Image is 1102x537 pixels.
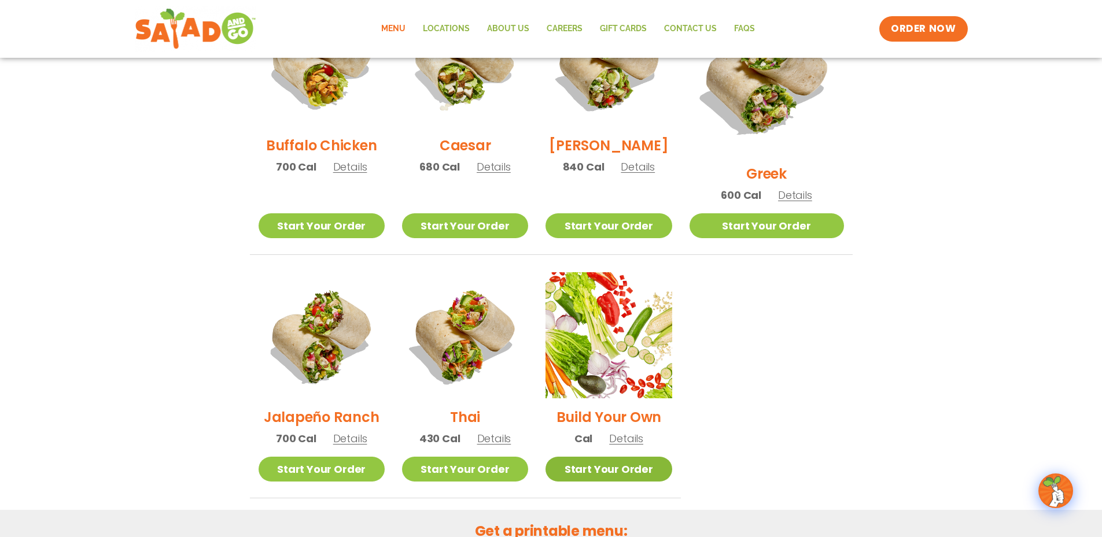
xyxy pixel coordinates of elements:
img: Product photo for Caesar Wrap [402,1,528,127]
span: ORDER NOW [891,22,956,36]
span: Details [477,160,511,174]
img: Product photo for Jalapeño Ranch Wrap [259,272,385,398]
span: 430 Cal [419,431,460,446]
img: Product photo for Build Your Own [546,272,672,398]
a: Start Your Order [546,213,672,238]
span: Details [778,188,812,202]
a: Start Your Order [402,457,528,482]
img: Product photo for Thai Wrap [402,272,528,398]
h2: [PERSON_NAME] [549,135,668,155]
a: Locations [414,16,478,42]
nav: Menu [373,16,764,42]
span: 700 Cal [276,159,316,175]
span: Details [477,431,511,446]
a: About Us [478,16,538,42]
a: Start Your Order [690,213,844,238]
a: ORDER NOW [879,16,967,42]
span: 680 Cal [419,159,460,175]
a: Start Your Order [259,213,385,238]
img: Product photo for Greek Wrap [690,1,844,155]
h2: Greek [746,164,787,184]
span: 600 Cal [721,187,761,203]
a: Start Your Order [546,457,672,482]
img: Product photo for Buffalo Chicken Wrap [259,1,385,127]
span: Details [333,431,367,446]
img: new-SAG-logo-768×292 [135,6,257,52]
h2: Buffalo Chicken [266,135,377,155]
a: GIFT CARDS [591,16,655,42]
span: Details [621,160,655,174]
img: Product photo for Cobb Wrap [546,1,672,127]
h2: Thai [450,407,480,427]
h2: Jalapeño Ranch [264,407,379,427]
span: Cal [574,431,592,446]
a: Start Your Order [259,457,385,482]
a: Menu [373,16,414,42]
h2: Build Your Own [556,407,662,427]
a: Careers [538,16,591,42]
img: wpChatIcon [1040,475,1072,507]
span: 700 Cal [276,431,316,446]
a: Start Your Order [402,213,528,238]
a: Contact Us [655,16,725,42]
span: 840 Cal [563,159,605,175]
a: FAQs [725,16,764,42]
span: Details [333,160,367,174]
h2: Caesar [440,135,491,155]
span: Details [609,431,643,446]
